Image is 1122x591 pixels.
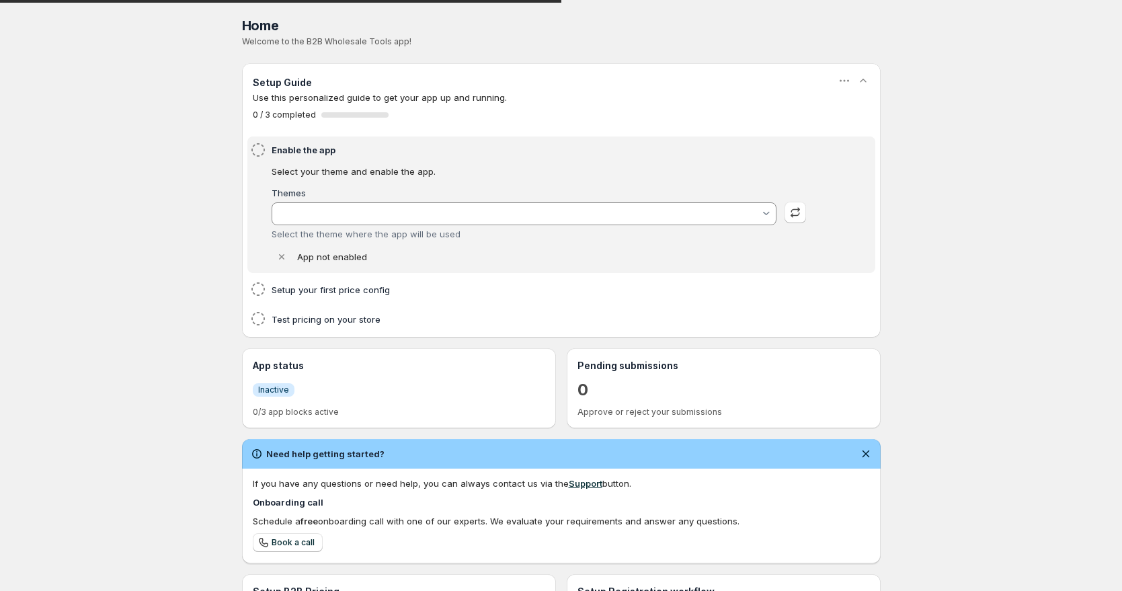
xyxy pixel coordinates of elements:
a: Support [569,478,602,489]
p: Use this personalized guide to get your app up and running. [253,91,870,104]
span: Book a call [272,537,315,548]
p: Select your theme and enable the app. [272,165,806,178]
div: Schedule a onboarding call with one of our experts. We evaluate your requirements and answer any ... [253,514,870,528]
p: Welcome to the B2B Wholesale Tools app! [242,36,881,47]
p: 0/3 app blocks active [253,407,545,418]
h4: Enable the app [272,143,810,157]
h3: App status [253,359,545,372]
span: 0 / 3 completed [253,110,316,120]
span: Home [242,17,279,34]
h4: Setup your first price config [272,283,810,297]
a: Book a call [253,533,323,552]
p: App not enabled [297,250,367,264]
div: Select the theme where the app will be used [272,229,776,239]
p: Approve or reject your submissions [577,407,870,418]
a: 0 [577,379,588,401]
a: InfoInactive [253,383,294,397]
span: Inactive [258,385,289,395]
h2: Need help getting started? [266,447,385,461]
h3: Pending submissions [577,359,870,372]
button: Dismiss notification [856,444,875,463]
label: Themes [272,188,306,198]
div: If you have any questions or need help, you can always contact us via the button. [253,477,870,490]
h4: Onboarding call [253,496,870,509]
b: free [300,516,318,526]
h4: Test pricing on your store [272,313,810,326]
h3: Setup Guide [253,76,312,89]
